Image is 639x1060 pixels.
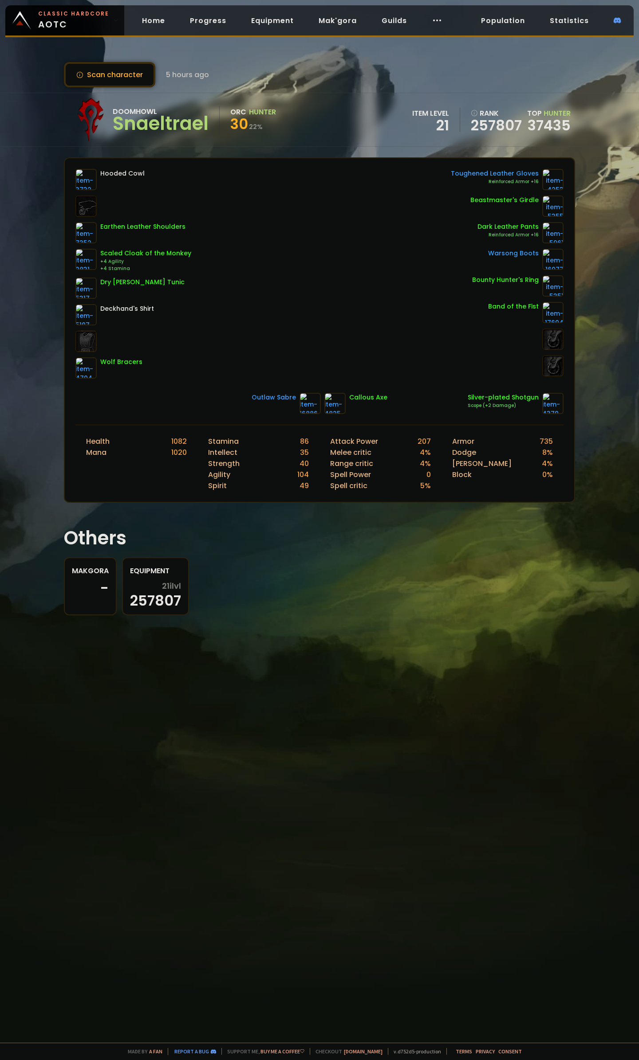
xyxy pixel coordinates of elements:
img: item-5317 [75,278,97,299]
div: Equipment [130,565,181,576]
div: rank [471,108,522,119]
img: item-5961 [542,222,564,243]
img: item-16886 [300,393,321,414]
div: 21 [412,119,449,132]
div: Wolf Bracers [100,357,142,367]
img: item-3732 [75,169,97,190]
div: Agility [208,469,230,480]
div: Reinforced Armor +16 [451,178,539,185]
div: 86 [300,436,309,447]
div: - [72,582,109,595]
div: Hooded Cowl [100,169,145,178]
div: 35 [300,447,309,458]
a: 37435 [528,115,571,135]
div: Attack Power [330,436,378,447]
button: Scan character [64,62,155,87]
div: +4 Stamina [100,265,191,272]
div: Deckhand's Shirt [100,304,154,313]
div: 207 [418,436,431,447]
div: Scope (+2 Damage) [468,402,539,409]
a: Equipment21ilvl257807 [122,557,189,615]
a: Statistics [543,12,596,30]
div: Makgora [72,565,109,576]
span: Hunter [544,108,571,118]
div: Intellect [208,447,237,458]
div: 5 % [420,480,431,491]
div: 1082 [171,436,187,447]
div: +4 Agility [100,258,191,265]
div: Health [86,436,110,447]
div: Beastmaster's Girdle [470,196,539,205]
div: Range critic [330,458,373,469]
img: item-17694 [542,302,564,323]
img: item-4379 [542,393,564,414]
span: 5 hours ago [166,69,209,80]
img: item-9831 [75,249,97,270]
div: 49 [300,480,309,491]
span: 21 ilvl [162,582,181,591]
div: Scaled Cloak of the Monkey [100,249,191,258]
div: Silver-plated Shotgun [468,393,539,402]
div: Callous Axe [349,393,387,402]
div: Toughened Leather Gloves [451,169,539,178]
div: Outlaw Sabre [252,393,296,402]
h1: Others [64,524,575,552]
span: Checkout [310,1048,383,1055]
div: Melee critic [330,447,371,458]
a: Classic HardcoreAOTC [5,5,124,35]
img: item-16977 [542,249,564,270]
div: Armor [452,436,474,447]
span: Support me, [221,1048,304,1055]
div: Reinforced Armor +16 [477,231,539,239]
span: AOTC [38,10,109,31]
div: [PERSON_NAME] [452,458,512,469]
div: Band of the Fist [488,302,539,311]
a: Consent [498,1048,522,1055]
div: Warsong Boots [488,249,539,258]
div: Orc [230,106,246,117]
a: Progress [183,12,233,30]
img: item-4253 [542,169,564,190]
div: Hunter [249,106,276,117]
div: 0 [426,469,431,480]
img: item-7352 [75,222,97,243]
div: 4 % [542,458,553,469]
a: a fan [149,1048,162,1055]
small: 22 % [249,122,263,131]
div: 104 [297,469,309,480]
div: Bounty Hunter's Ring [472,275,539,285]
a: Equipment [244,12,301,30]
div: Spell Power [330,469,371,480]
span: 30 [230,114,248,134]
small: Classic Hardcore [38,10,109,18]
div: Doomhowl [113,106,209,117]
div: Strength [208,458,240,469]
a: Makgora- [64,557,117,615]
div: Top [527,108,571,119]
div: 8 % [542,447,553,458]
img: item-4825 [324,393,346,414]
img: item-5107 [75,304,97,325]
div: Dodge [452,447,476,458]
span: v. d752d5 - production [388,1048,441,1055]
div: 1020 [171,447,187,458]
a: Guilds [375,12,414,30]
img: item-4794 [75,357,97,379]
div: 40 [300,458,309,469]
div: Stamina [208,436,239,447]
a: [DOMAIN_NAME] [344,1048,383,1055]
div: item level [412,108,449,119]
div: Spell critic [330,480,367,491]
a: 257807 [471,119,522,132]
div: Dry [PERSON_NAME] Tunic [100,278,185,287]
div: Snaeltrael [113,117,209,130]
img: item-5351 [542,275,564,297]
img: item-5355 [542,196,564,217]
a: Population [474,12,532,30]
div: 0 % [542,469,553,480]
a: Terms [456,1048,472,1055]
div: Block [452,469,472,480]
div: Spirit [208,480,227,491]
a: Privacy [476,1048,495,1055]
a: Home [135,12,172,30]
